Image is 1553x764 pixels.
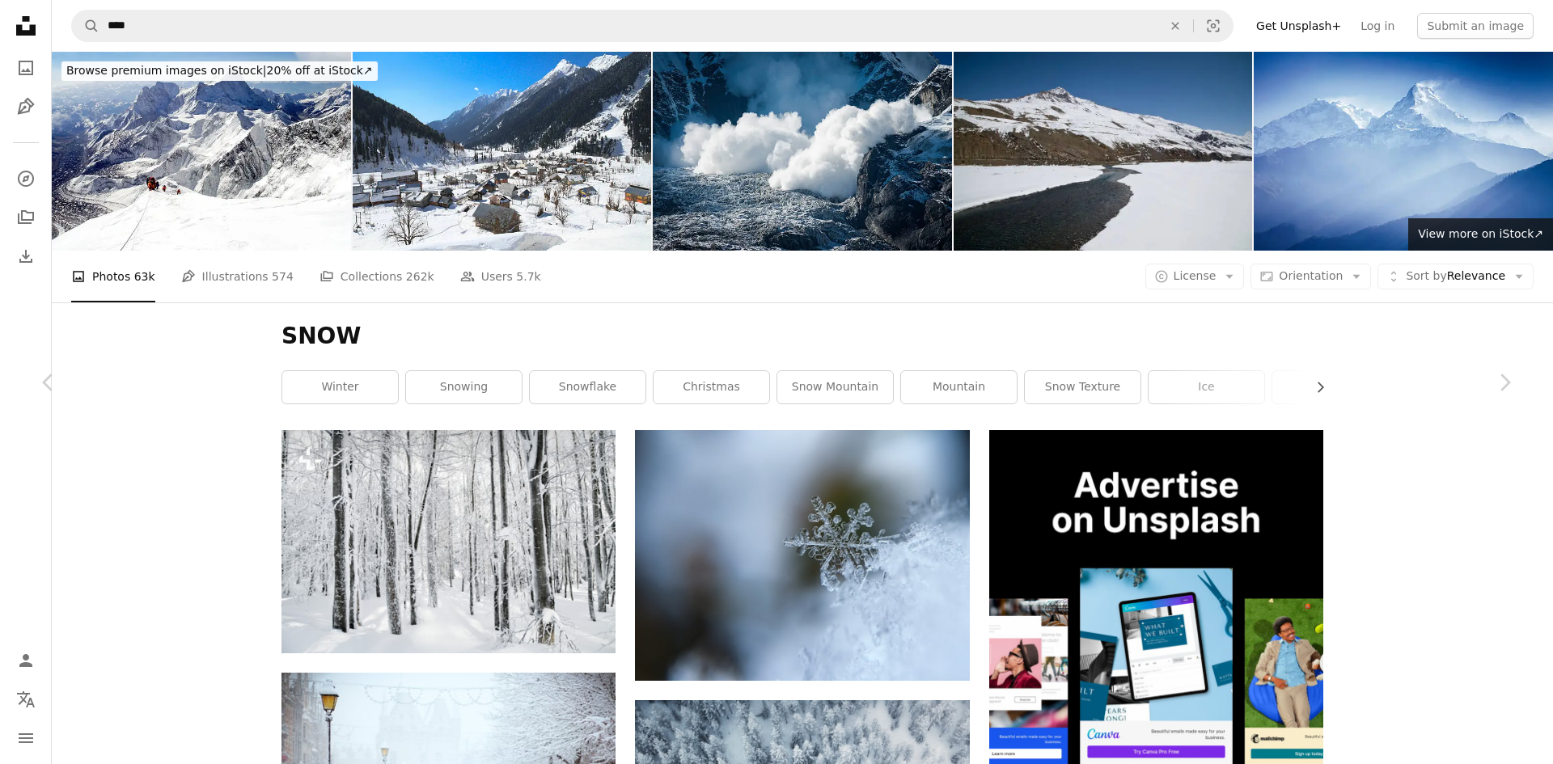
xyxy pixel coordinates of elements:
a: Illustrations [10,91,42,123]
button: Visual search [1194,11,1233,41]
img: Annapurna mountains [1254,52,1553,251]
span: Browse premium images on iStock | [66,64,266,77]
a: mountain [901,371,1017,403]
span: Sort by [1406,269,1446,282]
button: Clear [1157,11,1193,41]
img: climbing everest [52,52,351,251]
a: Log in / Sign up [10,644,42,677]
img: Avalanche thundering down snow mountain glacier Annapurna Himalayas Nepal [653,52,952,251]
span: 262k [406,268,434,285]
span: License [1174,269,1217,282]
a: View more on iStock↗ [1408,218,1553,251]
img: Snowcapped Himalayan mountain [954,52,1253,251]
a: snowflake [530,371,645,403]
button: Menu [10,722,42,754]
a: Photos [10,52,42,84]
button: Language [10,683,42,715]
a: Get Unsplash+ [1246,13,1351,39]
span: 5.7k [516,268,540,285]
img: Snow-covered trees in forest in winter. A copy space. [281,430,616,652]
a: Log in [1351,13,1404,39]
a: focused photo of a snow flake [635,548,969,563]
a: Next [1456,305,1553,460]
a: Explore [10,163,42,195]
button: Sort byRelevance [1377,264,1534,289]
a: winter [282,371,398,403]
a: Users 5.7k [460,251,541,302]
a: Browse premium images on iStock|20% off at iStock↗ [52,52,387,91]
button: Search Unsplash [72,11,99,41]
a: Snow-covered trees in forest in winter. A copy space. [281,534,616,549]
button: Orientation [1250,264,1371,289]
span: 574 [272,268,294,285]
button: scroll list to the right [1305,371,1323,403]
a: Download History [10,240,42,272]
img: focused photo of a snow flake [635,430,969,681]
a: ski [1272,371,1388,403]
a: snow mountain [777,371,893,403]
a: Illustrations 574 [181,251,294,302]
a: Collections 262k [319,251,434,302]
a: snow texture [1025,371,1140,403]
span: Orientation [1279,269,1343,282]
a: Collections [10,201,42,234]
span: View more on iStock ↗ [1418,227,1543,240]
a: snowing [406,371,522,403]
span: 20% off at iStock ↗ [66,64,373,77]
img: file-1635990755334-4bfd90f37242image [989,430,1323,764]
span: Relevance [1406,268,1505,285]
button: Submit an image [1417,13,1534,39]
a: ice [1149,371,1264,403]
button: License [1145,264,1245,289]
form: Find visuals sitewide [71,10,1234,42]
img: Winter in Aru, Kashmir [353,52,652,251]
a: christmas [654,371,769,403]
h1: SNOW [281,322,1323,351]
